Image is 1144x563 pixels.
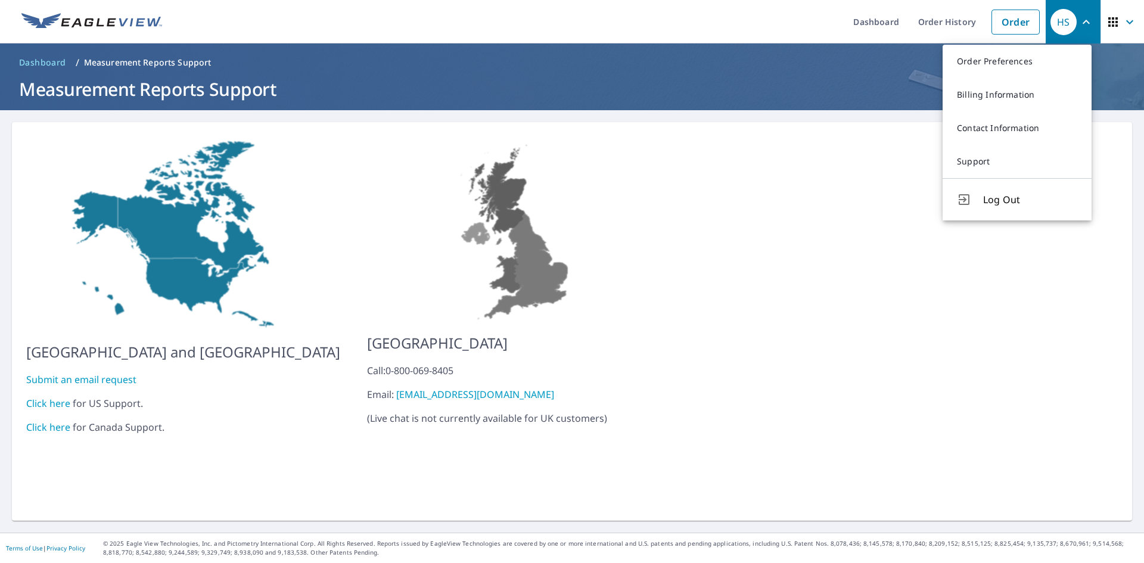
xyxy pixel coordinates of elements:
img: EV Logo [21,13,162,31]
a: Privacy Policy [46,544,85,552]
a: Dashboard [14,53,71,72]
a: Contact Information [943,111,1092,145]
a: Order Preferences [943,45,1092,78]
a: Order [991,10,1040,35]
li: / [76,55,79,70]
div: HS [1050,9,1077,35]
h1: Measurement Reports Support [14,77,1130,101]
a: Support [943,145,1092,178]
p: ( Live chat is not currently available for UK customers ) [367,363,667,425]
a: Submit an email request [26,373,136,386]
div: for US Support. [26,396,340,410]
img: US-MAP [367,136,667,323]
a: Click here [26,397,70,410]
div: Call: 0-800-069-8405 [367,363,667,378]
a: Click here [26,421,70,434]
div: Email: [367,387,667,402]
p: Measurement Reports Support [84,57,212,69]
p: [GEOGRAPHIC_DATA] [367,332,667,354]
a: Terms of Use [6,544,43,552]
span: Dashboard [19,57,66,69]
div: for Canada Support. [26,420,340,434]
p: | [6,545,85,552]
span: Log Out [983,192,1077,207]
img: US-MAP [26,136,340,332]
a: [EMAIL_ADDRESS][DOMAIN_NAME] [396,388,554,401]
p: © 2025 Eagle View Technologies, Inc. and Pictometry International Corp. All Rights Reserved. Repo... [103,539,1138,557]
button: Log Out [943,178,1092,220]
a: Billing Information [943,78,1092,111]
p: [GEOGRAPHIC_DATA] and [GEOGRAPHIC_DATA] [26,341,340,363]
nav: breadcrumb [14,53,1130,72]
